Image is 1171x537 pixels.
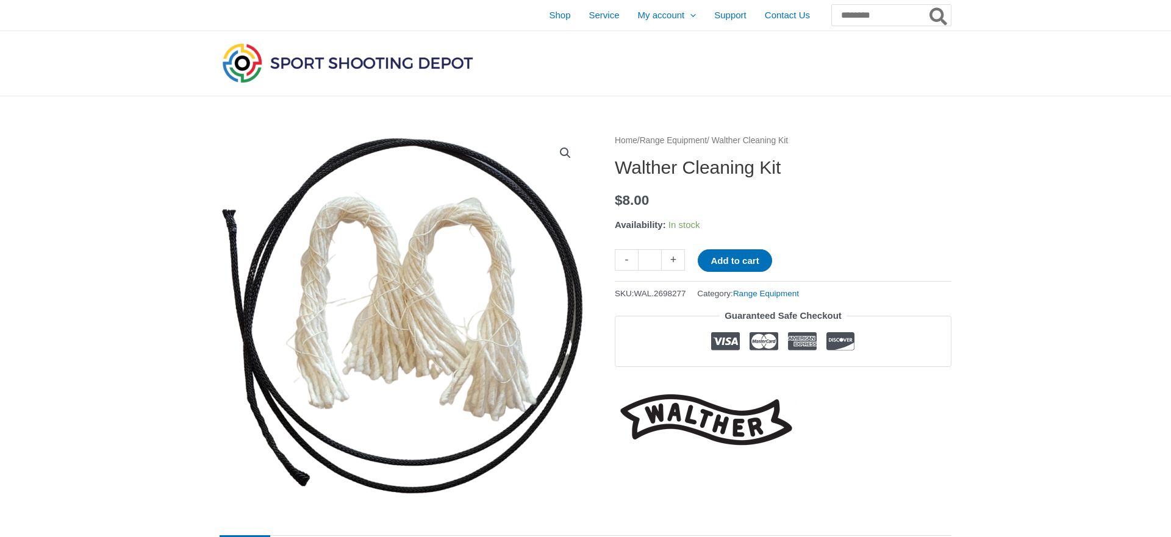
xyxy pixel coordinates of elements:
[634,289,686,298] span: WAL.2698277
[554,142,576,164] a: View full-screen image gallery
[615,286,686,301] span: SKU:
[220,40,476,85] img: Sport Shooting Depot
[638,249,662,271] input: Product quantity
[668,219,700,230] span: In stock
[615,193,623,208] span: $
[220,133,585,499] img: Walther Cleaning Kit
[927,5,951,26] button: Search
[615,249,638,271] a: -
[640,136,707,145] a: Range Equipment
[615,136,637,145] a: Home
[662,249,685,271] a: +
[698,249,772,272] button: Add to cart
[720,307,847,324] legend: Guaranteed Safe Checkout
[615,219,666,230] span: Availability:
[733,289,799,298] a: Range Equipment
[615,133,951,149] nav: Breadcrumb
[615,193,649,208] bdi: 8.00
[615,385,798,454] a: Walther
[697,286,799,301] span: Category:
[615,157,951,179] h1: Walther Cleaning Kit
